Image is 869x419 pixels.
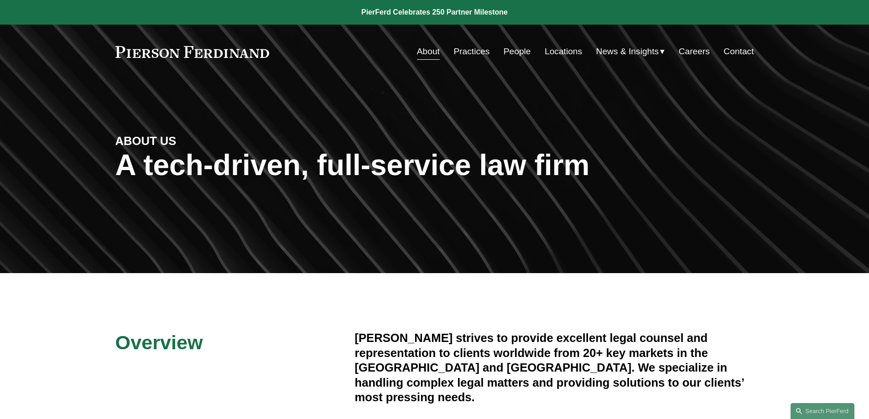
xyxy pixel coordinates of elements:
[723,43,754,60] a: Contact
[115,149,754,182] h1: A tech-driven, full-service law firm
[115,134,177,147] strong: ABOUT US
[504,43,531,60] a: People
[596,44,659,60] span: News & Insights
[545,43,582,60] a: Locations
[791,403,854,419] a: Search this site
[453,43,489,60] a: Practices
[355,331,754,404] h4: [PERSON_NAME] strives to provide excellent legal counsel and representation to clients worldwide ...
[679,43,710,60] a: Careers
[417,43,440,60] a: About
[115,331,203,353] span: Overview
[596,43,665,60] a: folder dropdown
